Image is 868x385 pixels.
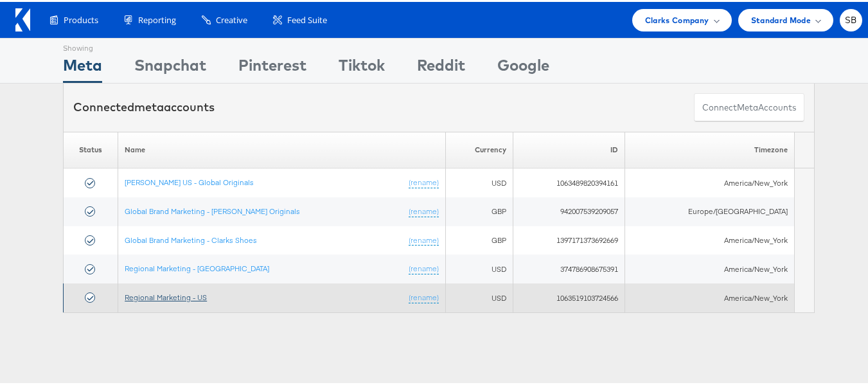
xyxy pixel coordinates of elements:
td: America/New_York [625,224,794,253]
a: (rename) [409,204,439,215]
a: [PERSON_NAME] US - Global Originals [125,175,254,185]
td: USD [445,282,513,310]
td: USD [445,253,513,282]
td: 374786908675391 [513,253,625,282]
td: America/New_York [625,166,794,195]
td: America/New_York [625,253,794,282]
div: Tiktok [339,52,385,81]
div: Connected accounts [73,97,215,114]
a: (rename) [409,175,439,186]
span: Feed Suite [287,12,327,24]
span: Products [64,12,98,24]
a: Regional Marketing - [GEOGRAPHIC_DATA] [125,262,269,271]
td: 1063489820394161 [513,166,625,195]
td: 942007539209057 [513,195,625,224]
td: USD [445,166,513,195]
span: Reporting [138,12,176,24]
div: Reddit [417,52,465,81]
div: Google [497,52,549,81]
button: ConnectmetaAccounts [694,91,804,120]
a: (rename) [409,233,439,244]
a: Global Brand Marketing - Clarks Shoes [125,233,257,243]
td: GBP [445,224,513,253]
div: Snapchat [134,52,206,81]
span: meta [737,100,758,112]
th: Currency [445,130,513,166]
div: Meta [63,52,102,81]
td: America/New_York [625,282,794,310]
div: Pinterest [238,52,306,81]
span: Clarks Company [645,12,709,25]
th: Status [64,130,118,166]
div: Showing [63,37,102,52]
a: (rename) [409,262,439,273]
td: GBP [445,195,513,224]
th: ID [513,130,625,166]
span: Standard Mode [751,12,811,25]
td: 1397171373692669 [513,224,625,253]
span: meta [134,98,164,112]
td: 1063519103724566 [513,282,625,310]
a: Global Brand Marketing - [PERSON_NAME] Originals [125,204,300,214]
span: Creative [216,12,247,24]
span: SB [845,14,857,22]
th: Timezone [625,130,794,166]
a: Regional Marketing - US [125,291,207,300]
td: Europe/[GEOGRAPHIC_DATA] [625,195,794,224]
th: Name [118,130,446,166]
a: (rename) [409,291,439,301]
